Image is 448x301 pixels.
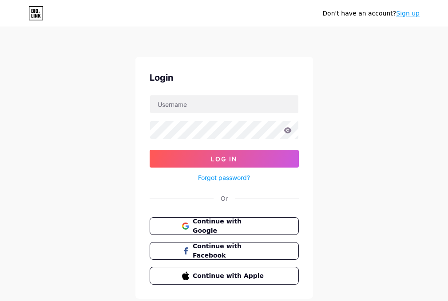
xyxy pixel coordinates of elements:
[322,9,420,18] div: Don't have an account?
[396,10,420,17] a: Sign up
[150,150,299,168] button: Log In
[193,217,266,235] span: Continue with Google
[150,71,299,84] div: Login
[193,271,266,281] span: Continue with Apple
[150,95,298,113] input: Username
[198,173,250,182] a: Forgot password?
[211,155,237,163] span: Log In
[221,194,228,203] div: Or
[150,217,299,235] button: Continue with Google
[193,242,266,260] span: Continue with Facebook
[150,242,299,260] button: Continue with Facebook
[150,267,299,285] button: Continue with Apple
